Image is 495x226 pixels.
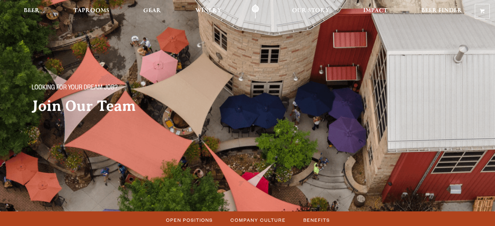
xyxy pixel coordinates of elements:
[243,4,268,19] a: Odell Home
[24,8,40,13] span: Beer
[143,8,161,13] span: Gear
[32,84,117,93] span: Looking for your dream job?
[288,4,334,19] a: Our Story
[162,215,216,225] a: Open Positions
[166,215,213,225] span: Open Positions
[195,8,221,13] span: Winery
[303,215,330,225] span: Benefits
[191,4,226,19] a: Winery
[139,4,165,19] a: Gear
[292,8,329,13] span: Our Story
[363,8,387,13] span: Impact
[359,4,392,19] a: Impact
[299,215,333,225] a: Benefits
[421,8,462,13] span: Beer Finder
[230,215,286,225] span: Company Culture
[20,4,44,19] a: Beer
[74,8,109,13] span: Taprooms
[69,4,114,19] a: Taprooms
[417,4,466,19] a: Beer Finder
[32,98,235,114] h2: Join Our Team
[227,215,289,225] a: Company Culture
